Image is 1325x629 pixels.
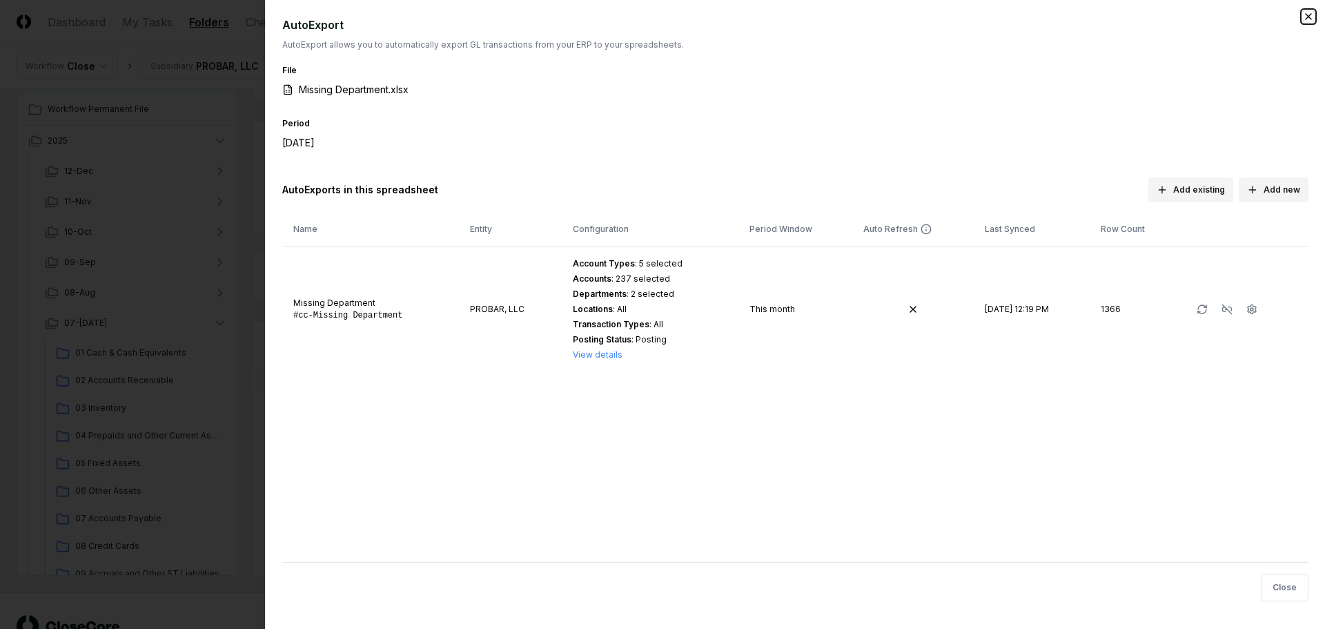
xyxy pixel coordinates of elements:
span: Posting Status [573,334,631,345]
button: Auto Refresh [863,223,932,235]
div: Auto Refresh [863,223,918,235]
span: 2 selected [631,289,674,299]
div: : [573,318,727,331]
span: Accounts [573,273,611,284]
button: View details [573,349,622,361]
h2: AutoExport [282,17,1308,33]
th: Row Count [1090,213,1179,246]
span: Account Types [573,258,635,269]
span: Locations [573,304,613,314]
span: 237 selected [616,273,670,284]
div: : [573,258,727,270]
button: Add existing [1148,177,1233,202]
span: Transaction Types [573,319,649,329]
a: Missing Department.xlsx [282,82,425,97]
div: : [573,333,727,346]
p: AutoExport allows you to automatically export GL transactions from your ERP to your spreadsheets. [282,39,1308,51]
span: All [617,304,627,314]
label: Period [282,118,310,128]
th: Entity [459,213,562,246]
th: Configuration [562,213,738,246]
th: Name [282,213,459,246]
td: 1366 [1090,246,1179,373]
button: Close [1261,574,1308,601]
span: All [654,319,663,329]
div: : [573,273,727,285]
th: Period Window [738,213,852,246]
td: PROBAR, LLC [459,246,562,373]
h3: AutoExports in this spreadsheet [282,182,438,197]
label: File [282,65,297,75]
span: Departments [573,289,627,299]
div: #cc- Missing Department [293,309,448,322]
div: : [573,303,727,316]
div: : [573,288,727,300]
div: [DATE] [282,135,510,150]
td: [DATE] 12:19 PM [974,246,1090,373]
div: This month [749,303,841,316]
span: Posting [636,334,667,345]
th: Last Synced [974,213,1090,246]
span: 5 selected [639,258,683,269]
button: Add new [1239,177,1308,202]
div: Missing Department [293,297,448,309]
